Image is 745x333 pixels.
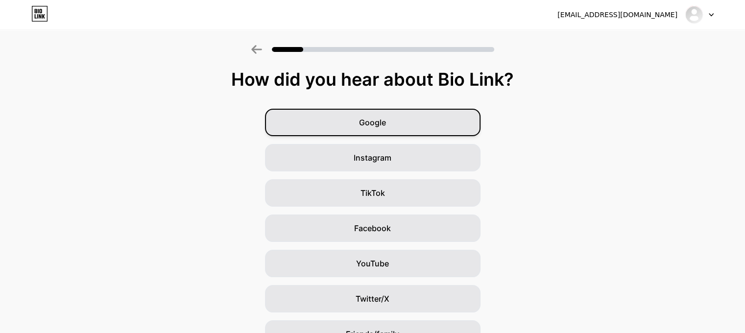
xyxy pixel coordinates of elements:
[354,222,391,234] span: Facebook
[557,10,677,20] div: [EMAIL_ADDRESS][DOMAIN_NAME]
[685,5,703,24] img: nyphealthcenter
[360,187,385,199] span: TikTok
[356,293,389,305] span: Twitter/X
[5,70,740,89] div: How did you hear about Bio Link?
[356,258,389,269] span: YouTube
[354,152,391,164] span: Instagram
[359,117,386,128] span: Google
